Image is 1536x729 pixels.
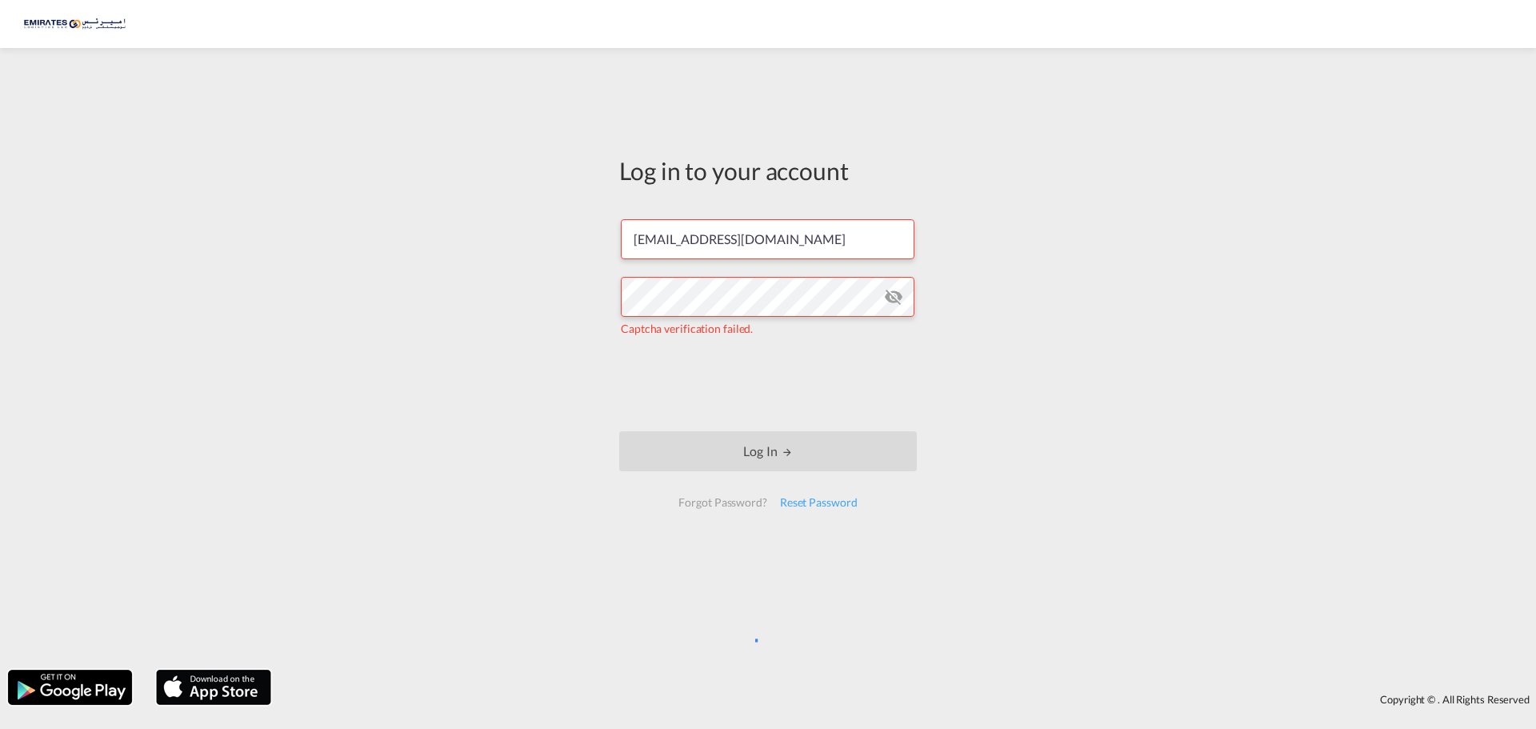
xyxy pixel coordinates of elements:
div: Copyright © . All Rights Reserved [279,686,1536,713]
md-icon: icon-eye-off [884,287,903,306]
img: c67187802a5a11ec94275b5db69a26e6.png [24,6,132,42]
div: Forgot Password? [672,488,773,517]
iframe: reCAPTCHA [646,353,890,415]
img: apple.png [154,668,273,707]
input: Enter email/phone number [621,219,914,259]
button: LOGIN [619,431,917,471]
img: google.png [6,668,134,707]
span: Captcha verification failed. [621,322,753,335]
div: Log in to your account [619,154,917,187]
div: Reset Password [774,488,864,517]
